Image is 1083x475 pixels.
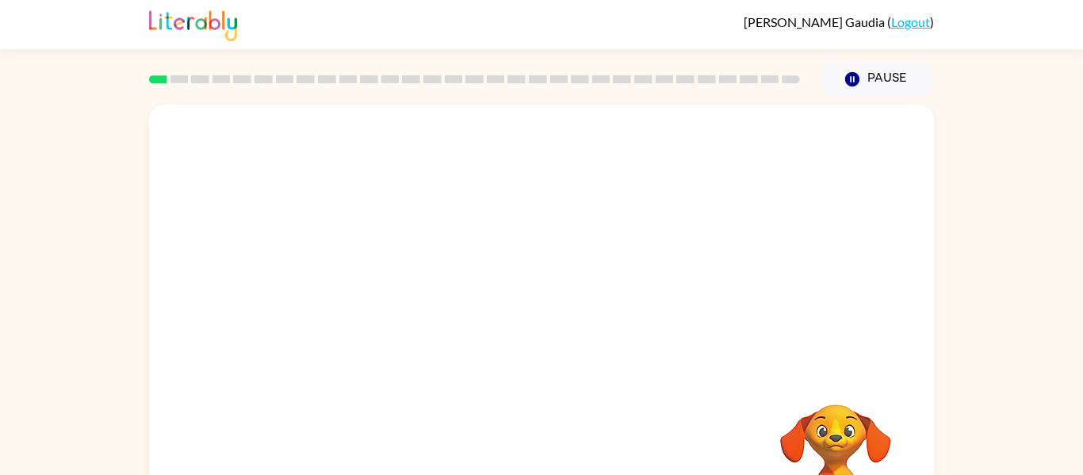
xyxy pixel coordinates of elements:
div: ( ) [744,14,934,29]
span: [PERSON_NAME] Gaudia [744,14,887,29]
a: Logout [891,14,930,29]
img: Literably [149,6,237,41]
button: Pause [819,61,934,98]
